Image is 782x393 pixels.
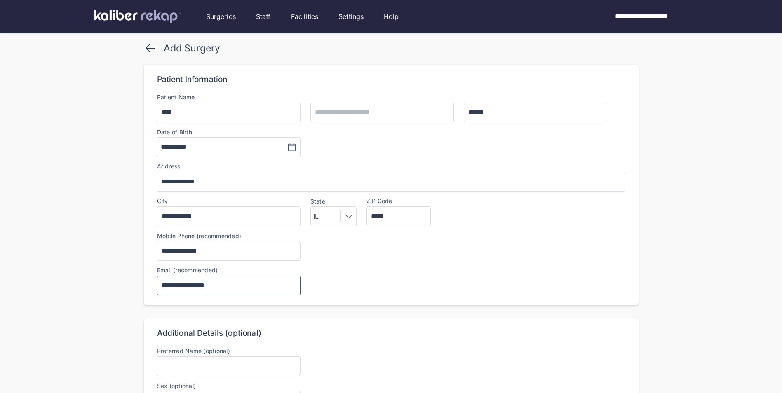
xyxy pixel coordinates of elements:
a: Facilities [291,12,319,21]
label: City [157,197,168,204]
div: Patient Information [157,75,228,84]
a: Settings [338,12,364,21]
a: Help [384,12,399,21]
div: IL [313,211,322,221]
label: State [310,198,357,205]
input: MM/DD/YYYY [161,142,224,152]
label: ZIP Code [366,197,392,204]
div: Add Surgery [164,42,220,54]
label: Email (recommended) [157,267,218,274]
img: kaliber labs logo [94,10,181,23]
a: Staff [256,12,271,21]
label: Sex (optional) [157,383,301,389]
label: Patient Name [157,94,195,101]
label: Preferred Name (optional) [157,347,230,354]
label: Mobile Phone (recommended) [157,233,625,239]
div: Date of Birth [157,129,192,136]
label: Address [157,163,181,170]
a: Surgeries [206,12,236,21]
div: Additional Details (optional) [157,328,261,338]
